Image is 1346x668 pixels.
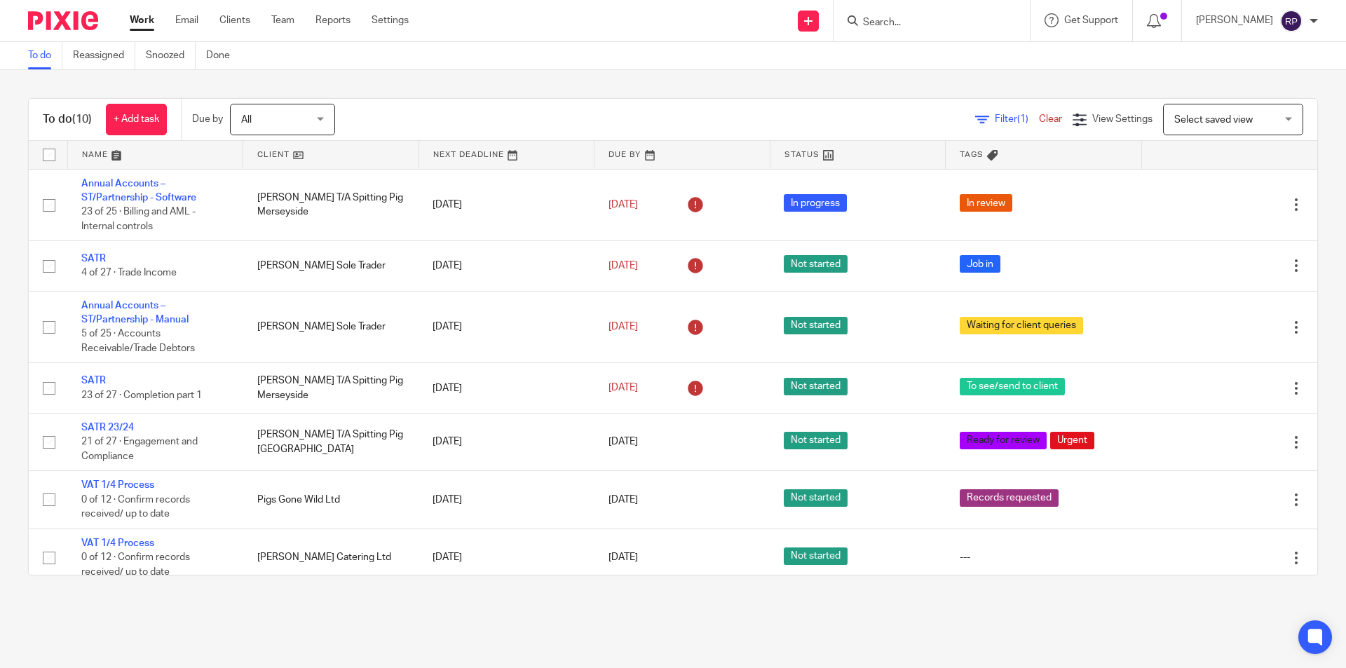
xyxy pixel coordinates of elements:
[960,317,1083,334] span: Waiting for client queries
[862,17,988,29] input: Search
[419,241,594,291] td: [DATE]
[81,552,190,577] span: 0 of 12 · Confirm records received/ up to date
[995,114,1039,124] span: Filter
[960,378,1065,395] span: To see/send to client
[206,42,240,69] a: Done
[106,104,167,135] a: + Add task
[81,254,106,264] a: SATR
[609,383,638,393] span: [DATE]
[609,495,638,505] span: [DATE]
[419,529,594,586] td: [DATE]
[271,13,294,27] a: Team
[960,255,1000,273] span: Job in
[609,553,638,563] span: [DATE]
[192,112,223,126] p: Due by
[130,13,154,27] a: Work
[784,317,848,334] span: Not started
[1017,114,1028,124] span: (1)
[1050,432,1094,449] span: Urgent
[219,13,250,27] a: Clients
[243,529,419,586] td: [PERSON_NAME] Catering Ltd
[241,115,252,125] span: All
[81,329,195,354] span: 5 of 25 · Accounts Receivable/Trade Debtors
[81,480,154,490] a: VAT 1/4 Process
[81,179,196,203] a: Annual Accounts – ST/Partnership - Software
[81,437,198,461] span: 21 of 27 · Engagement and Compliance
[784,378,848,395] span: Not started
[243,241,419,291] td: [PERSON_NAME] Sole Trader
[419,169,594,241] td: [DATE]
[81,538,154,548] a: VAT 1/4 Process
[1092,114,1153,124] span: View Settings
[784,489,848,507] span: Not started
[175,13,198,27] a: Email
[43,112,92,127] h1: To do
[146,42,196,69] a: Snoozed
[784,194,847,212] span: In progress
[81,268,177,278] span: 4 of 27 · Trade Income
[81,207,196,231] span: 23 of 25 · Billing and AML - Internal controls
[243,169,419,241] td: [PERSON_NAME] T/A Spitting Pig Merseyside
[243,291,419,363] td: [PERSON_NAME] Sole Trader
[81,423,134,432] a: SATR 23/24
[1039,114,1062,124] a: Clear
[1280,10,1303,32] img: svg%3E
[419,471,594,529] td: [DATE]
[609,322,638,332] span: [DATE]
[419,291,594,363] td: [DATE]
[419,413,594,470] td: [DATE]
[609,200,638,210] span: [DATE]
[73,42,135,69] a: Reassigned
[315,13,351,27] a: Reports
[960,151,984,158] span: Tags
[419,363,594,413] td: [DATE]
[81,301,189,325] a: Annual Accounts – ST/Partnership - Manual
[1196,13,1273,27] p: [PERSON_NAME]
[243,363,419,413] td: [PERSON_NAME] T/A Spitting Pig Merseyside
[960,194,1012,212] span: In review
[81,495,190,519] span: 0 of 12 · Confirm records received/ up to date
[960,489,1059,507] span: Records requested
[960,432,1047,449] span: Ready for review
[28,42,62,69] a: To do
[609,261,638,271] span: [DATE]
[609,437,638,447] span: [DATE]
[1174,115,1253,125] span: Select saved view
[784,255,848,273] span: Not started
[81,390,202,400] span: 23 of 27 · Completion part 1
[81,376,106,386] a: SATR
[784,432,848,449] span: Not started
[243,413,419,470] td: [PERSON_NAME] T/A Spitting Pig [GEOGRAPHIC_DATA]
[72,114,92,125] span: (10)
[784,547,848,565] span: Not started
[372,13,409,27] a: Settings
[1064,15,1118,25] span: Get Support
[243,471,419,529] td: Pigs Gone Wild Ltd
[28,11,98,30] img: Pixie
[960,550,1128,564] div: ---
